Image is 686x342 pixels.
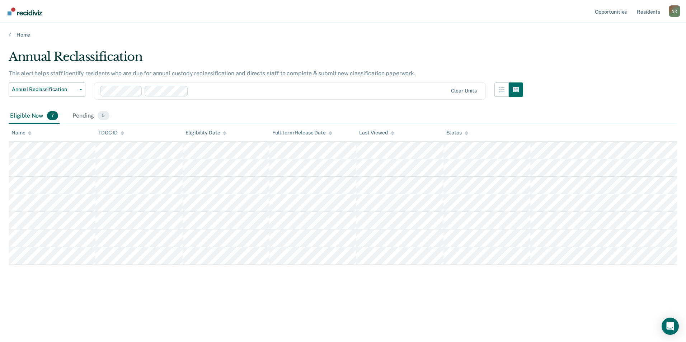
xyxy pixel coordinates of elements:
div: Status [446,130,468,136]
div: Eligibility Date [185,130,227,136]
button: Profile dropdown button [669,5,680,17]
div: Pending5 [71,108,111,124]
div: Eligible Now7 [9,108,60,124]
span: 7 [47,111,58,120]
span: 5 [98,111,109,120]
p: This alert helps staff identify residents who are due for annual custody reclassification and dir... [9,70,415,77]
div: TDOC ID [98,130,124,136]
span: Annual Reclassification [12,86,76,92]
div: S R [669,5,680,17]
div: Open Intercom Messenger [662,318,679,335]
button: Annual Reclassification [9,82,85,97]
a: Home [9,32,677,38]
div: Last Viewed [359,130,394,136]
div: Name [11,130,32,136]
img: Recidiviz [8,8,42,15]
div: Clear units [451,88,477,94]
div: Full-term Release Date [272,130,332,136]
div: Annual Reclassification [9,49,523,70]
